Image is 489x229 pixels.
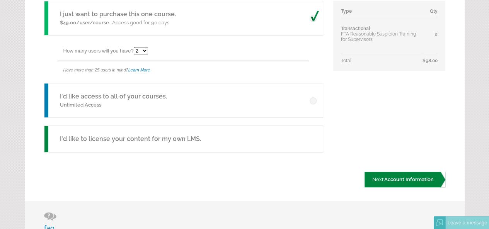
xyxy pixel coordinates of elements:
td: Qty [423,8,438,18]
h5: I'd like to license your content for my own LMS. [60,134,201,144]
a: I'd like to license your content for my own LMS. [44,126,322,153]
img: Offline [436,219,443,226]
div: 2 [423,31,438,37]
span: $49.00/user/course [60,20,109,25]
td: Type [341,8,423,18]
h5: I just want to purchase this one course. [60,10,176,19]
div: Leave a message [445,216,489,229]
span: FTA Reasonable Suspicion Training for Supervisors [341,31,416,42]
td: Total [341,54,423,64]
span: Account Information [384,176,434,182]
span: Unlimited Access [60,102,101,108]
div: Have more than 25 users in mind? [63,61,322,79]
a: I'd like access to all of your courses. [60,93,167,100]
p: - Access good for 90 days. [60,19,176,27]
div: How many users will you have? [63,43,322,61]
a: Learn More [128,68,150,72]
a: Next:Account Information [365,172,445,187]
span: $98.00 [423,58,438,63]
span: Transactional [341,26,370,31]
